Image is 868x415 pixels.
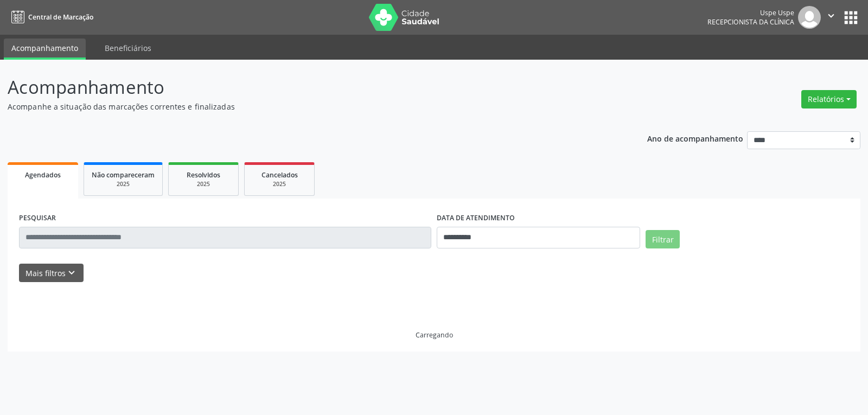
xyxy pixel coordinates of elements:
label: DATA DE ATENDIMENTO [437,210,515,227]
span: Agendados [25,170,61,180]
a: Acompanhamento [4,39,86,60]
label: PESQUISAR [19,210,56,227]
span: Recepcionista da clínica [707,17,794,27]
span: Não compareceram [92,170,155,180]
button: apps [841,8,860,27]
p: Acompanhe a situação das marcações correntes e finalizadas [8,101,604,112]
button: Mais filtroskeyboard_arrow_down [19,264,84,283]
p: Acompanhamento [8,74,604,101]
div: 2025 [176,180,231,188]
i: keyboard_arrow_down [66,267,78,279]
i:  [825,10,837,22]
div: 2025 [92,180,155,188]
div: Uspe Uspe [707,8,794,17]
div: 2025 [252,180,307,188]
a: Beneficiários [97,39,159,58]
div: Carregando [416,330,453,340]
p: Ano de acompanhamento [647,131,743,145]
span: Central de Marcação [28,12,93,22]
button:  [821,6,841,29]
span: Resolvidos [187,170,220,180]
button: Relatórios [801,90,857,108]
span: Cancelados [261,170,298,180]
button: Filtrar [646,230,680,248]
a: Central de Marcação [8,8,93,26]
img: img [798,6,821,29]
